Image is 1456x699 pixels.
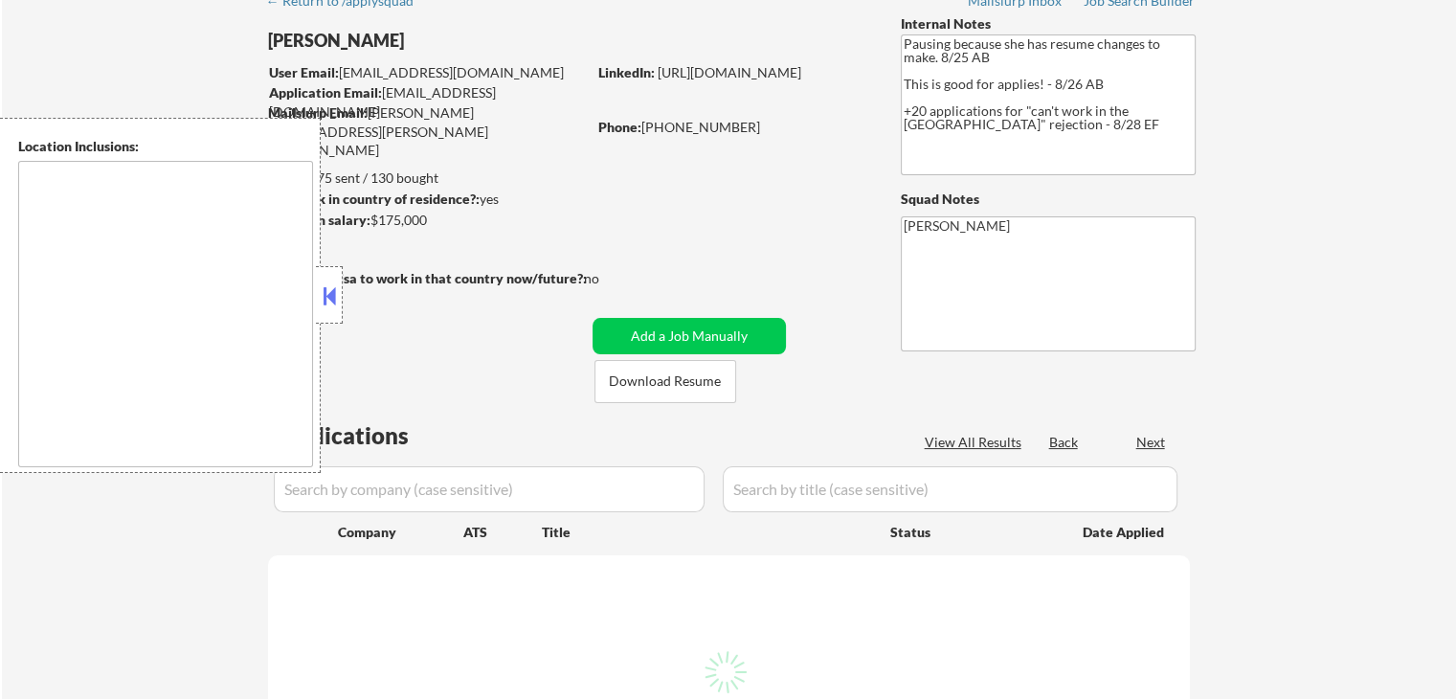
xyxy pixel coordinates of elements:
div: [EMAIL_ADDRESS][DOMAIN_NAME] [269,83,586,121]
div: yes [267,190,580,209]
div: Squad Notes [901,190,1196,209]
strong: Will need Visa to work in that country now/future?: [268,270,587,286]
div: Back [1049,433,1080,452]
strong: Can work in country of residence?: [267,191,480,207]
a: [URL][DOMAIN_NAME] [658,64,801,80]
strong: Mailslurp Email: [268,104,368,121]
button: Download Resume [594,360,736,403]
div: Status [890,514,1055,549]
div: [PHONE_NUMBER] [598,118,869,137]
button: Add a Job Manually [593,318,786,354]
strong: LinkedIn: [598,64,655,80]
div: Location Inclusions: [18,137,313,156]
strong: Application Email: [269,84,382,101]
div: Date Applied [1083,523,1167,542]
strong: Phone: [598,119,641,135]
div: Internal Notes [901,14,1196,34]
div: [PERSON_NAME][EMAIL_ADDRESS][PERSON_NAME][DOMAIN_NAME] [268,103,586,160]
div: [PERSON_NAME] [268,29,661,53]
div: Company [338,523,463,542]
div: ATS [463,523,542,542]
div: View All Results [925,433,1027,452]
div: $175,000 [267,211,586,230]
div: 75 sent / 130 bought [267,169,586,188]
div: no [584,269,638,288]
div: Next [1136,433,1167,452]
div: [EMAIL_ADDRESS][DOMAIN_NAME] [269,63,586,82]
strong: User Email: [269,64,339,80]
div: Applications [274,424,463,447]
input: Search by title (case sensitive) [723,466,1177,512]
input: Search by company (case sensitive) [274,466,705,512]
div: Title [542,523,872,542]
